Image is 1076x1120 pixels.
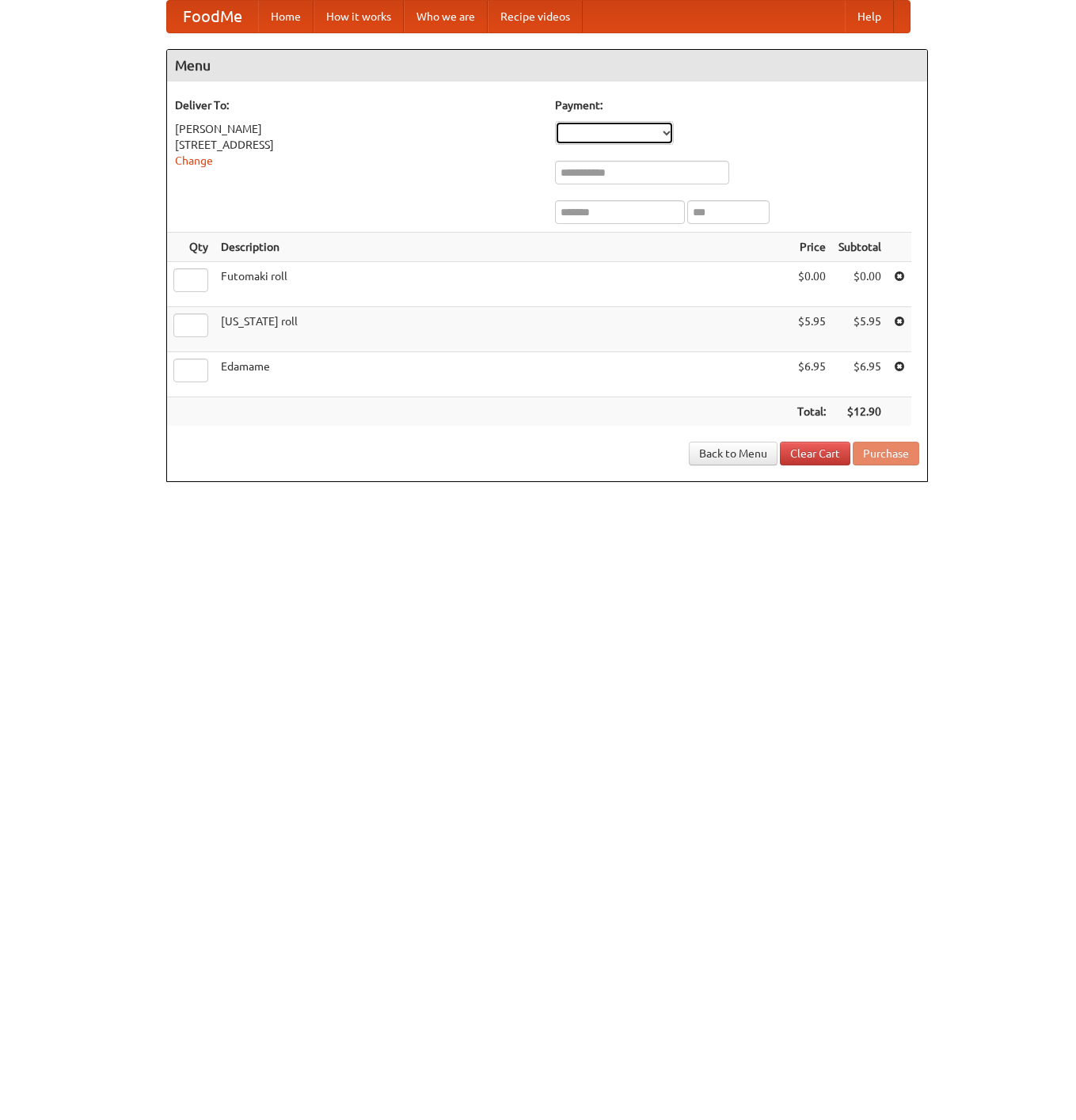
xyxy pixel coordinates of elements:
a: Back to Menu [689,442,778,465]
h5: Deliver To: [175,97,539,113]
td: $6.95 [791,352,832,397]
th: Subtotal [832,233,888,262]
a: Who we are [404,1,488,32]
div: [STREET_ADDRESS] [175,137,539,153]
a: How it works [314,1,404,32]
h4: Menu [167,50,927,82]
a: Home [258,1,314,32]
th: Qty [167,233,215,262]
a: Change [175,154,213,167]
h5: Payment: [555,97,919,113]
td: $0.00 [791,262,832,307]
div: [PERSON_NAME] [175,121,539,137]
td: [US_STATE] roll [215,307,791,352]
a: Clear Cart [780,442,850,465]
th: Total: [791,397,832,427]
a: Recipe videos [488,1,583,32]
td: Edamame [215,352,791,397]
th: $12.90 [832,397,888,427]
td: $5.95 [791,307,832,352]
td: $0.00 [832,262,888,307]
td: $6.95 [832,352,888,397]
a: FoodMe [167,1,258,32]
th: Description [215,233,791,262]
td: Futomaki roll [215,262,791,307]
a: Help [845,1,894,32]
th: Price [791,233,832,262]
button: Purchase [853,442,919,465]
td: $5.95 [832,307,888,352]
